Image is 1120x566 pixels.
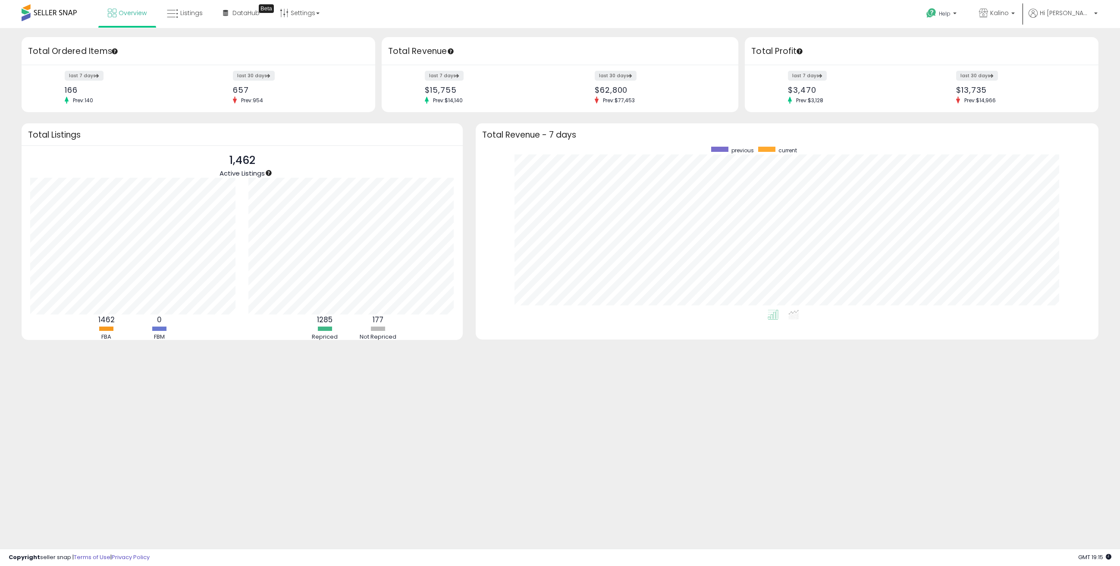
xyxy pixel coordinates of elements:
[220,152,265,169] p: 1,462
[28,132,456,138] h3: Total Listings
[352,333,404,341] div: Not Repriced
[28,45,369,57] h3: Total Ordered Items
[778,147,797,154] span: current
[111,47,119,55] div: Tooltip anchor
[1040,9,1092,17] span: Hi [PERSON_NAME]
[98,314,115,325] b: 1462
[595,85,723,94] div: $62,800
[425,85,553,94] div: $15,755
[1029,9,1098,28] a: Hi [PERSON_NAME]
[788,71,827,81] label: last 7 days
[796,47,803,55] div: Tooltip anchor
[939,10,951,17] span: Help
[788,85,915,94] div: $3,470
[919,1,965,28] a: Help
[956,71,998,81] label: last 30 days
[233,85,360,94] div: 657
[926,8,937,19] i: Get Help
[69,97,97,104] span: Prev: 140
[990,9,1009,17] span: Kalino
[482,132,1092,138] h3: Total Revenue - 7 days
[233,71,275,81] label: last 30 days
[595,71,637,81] label: last 30 days
[232,9,260,17] span: DataHub
[599,97,639,104] span: Prev: $77,453
[157,314,162,325] b: 0
[119,9,147,17] span: Overview
[425,71,464,81] label: last 7 days
[792,97,828,104] span: Prev: $3,128
[447,47,455,55] div: Tooltip anchor
[81,333,132,341] div: FBA
[731,147,754,154] span: previous
[373,314,383,325] b: 177
[956,85,1083,94] div: $13,735
[751,45,1092,57] h3: Total Profit
[65,85,192,94] div: 166
[65,71,104,81] label: last 7 days
[960,97,1000,104] span: Prev: $14,966
[237,97,267,104] span: Prev: 954
[317,314,333,325] b: 1285
[259,4,274,13] div: Tooltip anchor
[220,169,265,178] span: Active Listings
[429,97,467,104] span: Prev: $14,140
[180,9,203,17] span: Listings
[134,333,185,341] div: FBM
[265,169,273,177] div: Tooltip anchor
[388,45,732,57] h3: Total Revenue
[299,333,351,341] div: Repriced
